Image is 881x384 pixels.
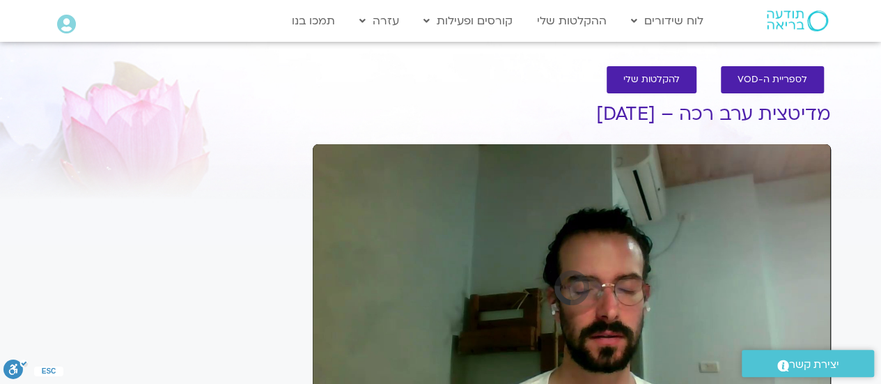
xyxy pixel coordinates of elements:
a: לוח שידורים [624,8,710,34]
a: קורסים ופעילות [416,8,520,34]
a: להקלטות שלי [607,66,696,93]
a: תמכו בנו [285,8,342,34]
a: ההקלטות שלי [530,8,614,34]
span: להקלטות שלי [623,75,680,85]
a: עזרה [352,8,406,34]
img: תודעה בריאה [767,10,828,31]
span: לספריית ה-VOD [738,75,807,85]
span: יצירת קשר [789,355,839,374]
a: לספריית ה-VOD [721,66,824,93]
h1: מדיטצית ערב רכה – [DATE] [313,104,831,125]
a: יצירת קשר [742,350,874,377]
